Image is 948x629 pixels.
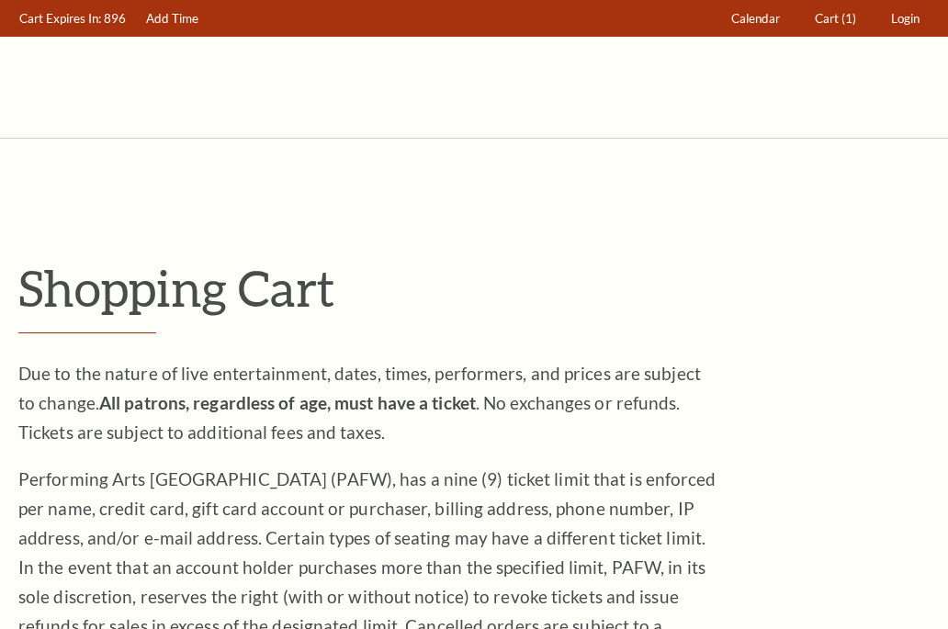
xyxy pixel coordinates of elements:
[18,258,930,318] p: Shopping Cart
[19,11,101,26] span: Cart Expires In:
[723,1,789,37] a: Calendar
[883,1,929,37] a: Login
[99,392,476,413] strong: All patrons, regardless of age, must have a ticket
[104,11,126,26] span: 896
[138,1,208,37] a: Add Time
[807,1,865,37] a: Cart (1)
[18,363,701,443] span: Due to the nature of live entertainment, dates, times, performers, and prices are subject to chan...
[815,11,839,26] span: Cart
[841,11,856,26] span: (1)
[731,11,780,26] span: Calendar
[891,11,920,26] span: Login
